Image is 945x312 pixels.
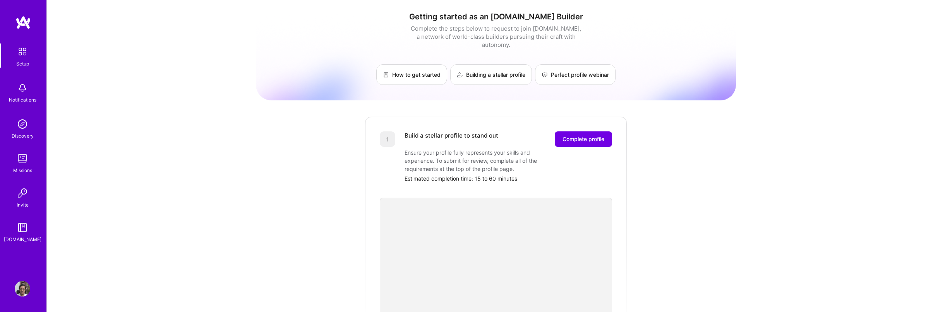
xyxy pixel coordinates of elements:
[4,235,41,243] div: [DOMAIN_NAME]
[405,131,498,147] div: Build a stellar profile to stand out
[9,96,36,104] div: Notifications
[563,135,604,143] span: Complete profile
[555,131,612,147] button: Complete profile
[15,151,30,166] img: teamwork
[383,72,389,78] img: How to get started
[256,12,736,21] h1: Getting started as an [DOMAIN_NAME] Builder
[12,132,34,140] div: Discovery
[405,148,559,173] div: Ensure your profile fully represents your skills and experience. To submit for review, complete a...
[15,281,30,296] img: User Avatar
[535,64,616,85] a: Perfect profile webinar
[15,220,30,235] img: guide book
[380,131,395,147] div: 1
[17,201,29,209] div: Invite
[13,166,32,174] div: Missions
[450,64,532,85] a: Building a stellar profile
[15,16,31,29] img: logo
[15,80,30,96] img: bell
[542,72,548,78] img: Perfect profile webinar
[16,60,29,68] div: Setup
[14,43,31,60] img: setup
[376,64,447,85] a: How to get started
[13,281,32,296] a: User Avatar
[409,24,583,49] div: Complete the steps below to request to join [DOMAIN_NAME], a network of world-class builders purs...
[405,174,612,183] div: Estimated completion time: 15 to 60 minutes
[15,185,30,201] img: Invite
[15,116,30,132] img: discovery
[457,72,463,78] img: Building a stellar profile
